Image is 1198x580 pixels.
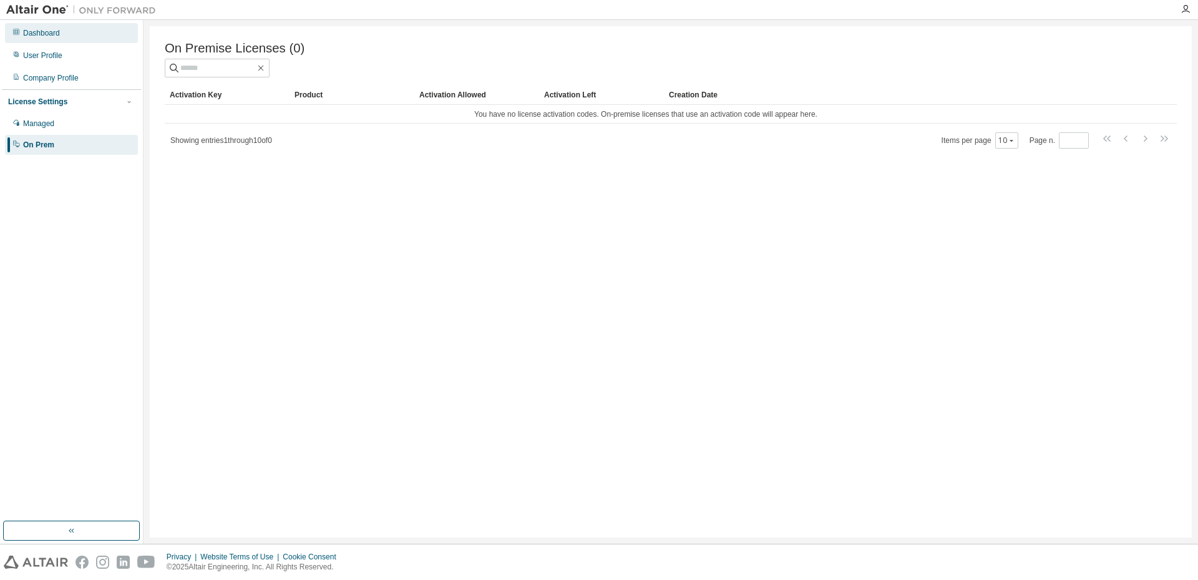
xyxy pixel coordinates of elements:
[167,552,200,562] div: Privacy
[170,136,272,145] span: Showing entries 1 through 10 of 0
[23,119,54,129] div: Managed
[998,135,1015,145] button: 10
[419,85,534,105] div: Activation Allowed
[75,556,89,569] img: facebook.svg
[117,556,130,569] img: linkedin.svg
[544,85,659,105] div: Activation Left
[1030,132,1089,149] span: Page n.
[170,85,285,105] div: Activation Key
[8,97,67,107] div: License Settings
[137,556,155,569] img: youtube.svg
[96,556,109,569] img: instagram.svg
[165,41,304,56] span: On Premise Licenses (0)
[4,556,68,569] img: altair_logo.svg
[23,140,54,150] div: On Prem
[295,85,409,105] div: Product
[6,4,162,16] img: Altair One
[23,73,79,83] div: Company Profile
[942,132,1018,149] span: Items per page
[167,562,344,573] p: © 2025 Altair Engineering, Inc. All Rights Reserved.
[283,552,343,562] div: Cookie Consent
[669,85,1122,105] div: Creation Date
[23,51,62,61] div: User Profile
[200,552,283,562] div: Website Terms of Use
[165,105,1127,124] td: You have no license activation codes. On-premise licenses that use an activation code will appear...
[23,28,60,38] div: Dashboard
